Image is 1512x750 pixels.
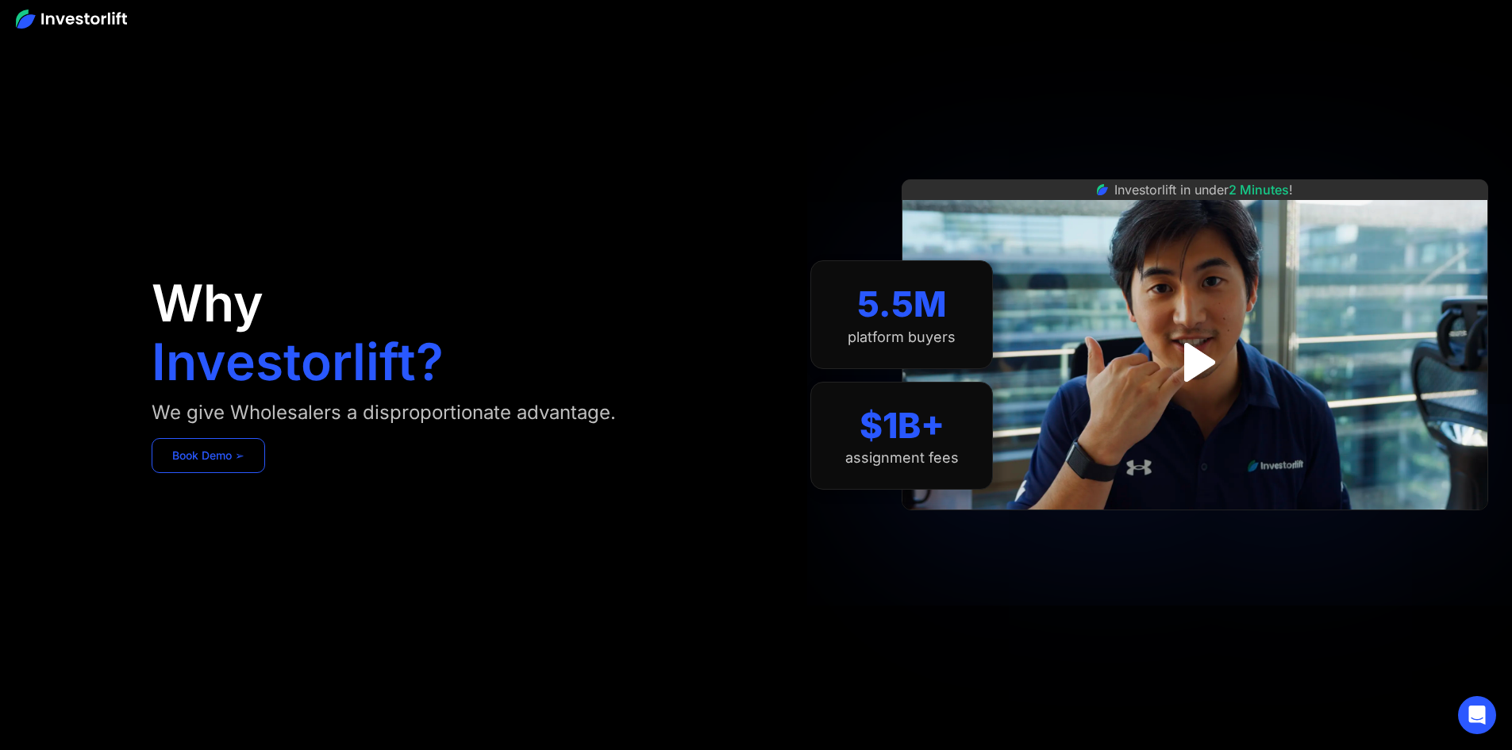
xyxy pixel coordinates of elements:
div: 5.5M [857,283,947,325]
div: $1B+ [860,405,945,447]
div: assignment fees [845,449,959,467]
div: platform buyers [848,329,956,346]
h1: Investorlift? [152,337,444,387]
h1: Why [152,278,264,329]
iframe: Customer reviews powered by Trustpilot [1076,518,1314,537]
div: We give Wholesalers a disproportionate advantage. [152,400,616,425]
span: 2 Minutes [1229,182,1289,198]
a: Book Demo ➢ [152,438,265,473]
a: open lightbox [1160,327,1230,398]
div: Investorlift in under ! [1114,180,1293,199]
div: Open Intercom Messenger [1458,696,1496,734]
